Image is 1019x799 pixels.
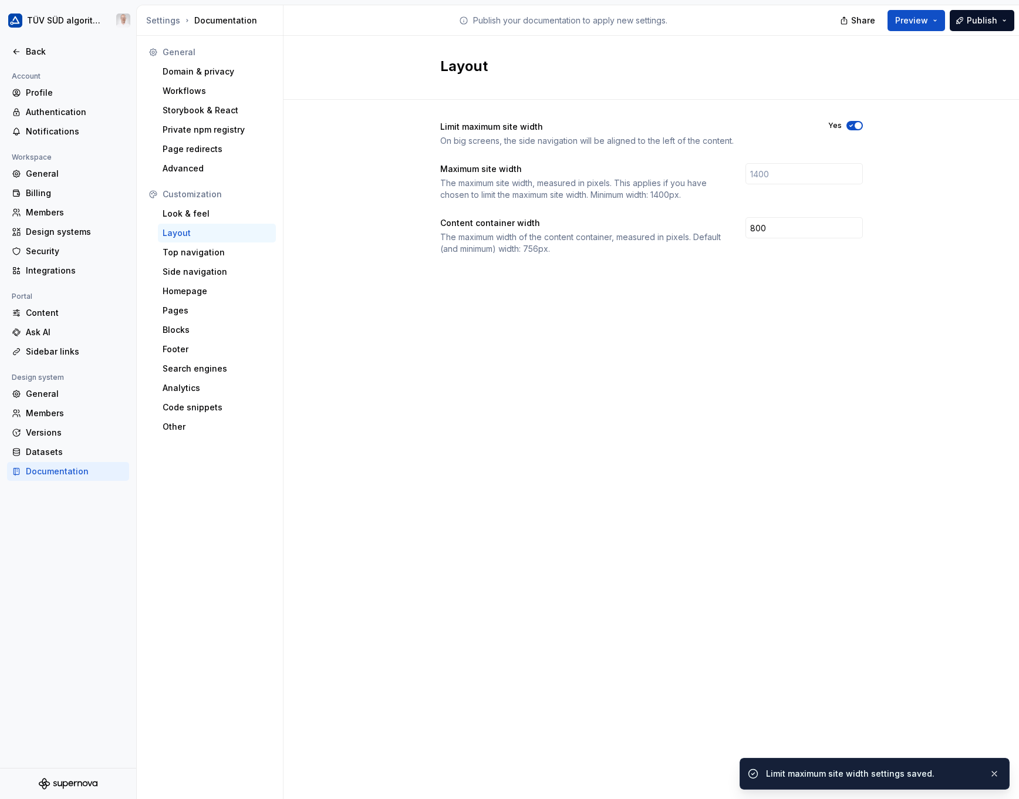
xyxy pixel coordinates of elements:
[745,163,863,184] input: 1400
[163,104,271,116] div: Storybook & React
[7,342,129,361] a: Sidebar links
[158,301,276,320] a: Pages
[26,87,124,99] div: Profile
[745,217,863,238] input: 756
[7,261,129,280] a: Integrations
[163,305,271,316] div: Pages
[950,10,1014,31] button: Publish
[26,466,124,477] div: Documentation
[26,446,124,458] div: Datasets
[163,227,271,239] div: Layout
[888,10,945,31] button: Preview
[158,359,276,378] a: Search engines
[7,404,129,423] a: Members
[26,307,124,319] div: Content
[158,379,276,397] a: Analytics
[7,304,129,322] a: Content
[7,122,129,141] a: Notifications
[158,82,276,100] a: Workflows
[26,245,124,257] div: Security
[7,103,129,122] a: Authentication
[26,46,124,58] div: Back
[163,46,271,58] div: General
[26,265,124,277] div: Integrations
[158,262,276,281] a: Side navigation
[163,285,271,297] div: Homepage
[26,326,124,338] div: Ask AI
[163,124,271,136] div: Private npm registry
[146,15,278,26] div: Documentation
[158,120,276,139] a: Private npm registry
[163,324,271,336] div: Blocks
[7,222,129,241] a: Design systems
[7,83,129,102] a: Profile
[163,266,271,278] div: Side navigation
[163,188,271,200] div: Customization
[26,427,124,439] div: Versions
[158,224,276,242] a: Layout
[163,163,271,174] div: Advanced
[26,187,124,199] div: Billing
[440,177,724,201] div: The maximum site width, measured in pixels. This applies if you have chosen to limit the maximum ...
[163,343,271,355] div: Footer
[26,168,124,180] div: General
[146,15,180,26] button: Settings
[8,14,22,28] img: b580ff83-5aa9-44e3-bf1e-f2d94e587a2d.png
[834,10,883,31] button: Share
[2,8,134,33] button: TÜV SÜD algorithmMarco Schäfer
[26,226,124,238] div: Design systems
[828,121,842,130] label: Yes
[158,417,276,436] a: Other
[7,462,129,481] a: Documentation
[163,247,271,258] div: Top navigation
[26,407,124,419] div: Members
[163,363,271,375] div: Search engines
[39,778,97,790] svg: Supernova Logo
[7,164,129,183] a: General
[163,421,271,433] div: Other
[7,203,129,222] a: Members
[967,15,997,26] span: Publish
[158,62,276,81] a: Domain & privacy
[473,15,667,26] p: Publish your documentation to apply new settings.
[440,217,540,229] div: Content container width
[163,402,271,413] div: Code snippets
[26,346,124,358] div: Sidebar links
[158,243,276,262] a: Top navigation
[163,382,271,394] div: Analytics
[26,106,124,118] div: Authentication
[440,57,849,76] h2: Layout
[26,126,124,137] div: Notifications
[158,321,276,339] a: Blocks
[7,323,129,342] a: Ask AI
[116,14,130,28] img: Marco Schäfer
[7,184,129,203] a: Billing
[440,163,522,175] div: Maximum site width
[158,282,276,301] a: Homepage
[163,208,271,220] div: Look & feel
[158,340,276,359] a: Footer
[27,15,102,26] div: TÜV SÜD algorithm
[158,204,276,223] a: Look & feel
[7,370,69,385] div: Design system
[158,159,276,178] a: Advanced
[158,398,276,417] a: Code snippets
[7,242,129,261] a: Security
[766,768,980,780] div: Limit maximum site width settings saved.
[7,443,129,461] a: Datasets
[440,121,543,133] div: Limit maximum site width
[26,207,124,218] div: Members
[440,135,807,147] div: On big screens, the side navigation will be aligned to the left of the content.
[163,66,271,77] div: Domain & privacy
[7,289,37,304] div: Portal
[895,15,928,26] span: Preview
[7,385,129,403] a: General
[7,423,129,442] a: Versions
[7,150,56,164] div: Workspace
[7,42,129,61] a: Back
[158,140,276,159] a: Page redirects
[851,15,875,26] span: Share
[163,143,271,155] div: Page redirects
